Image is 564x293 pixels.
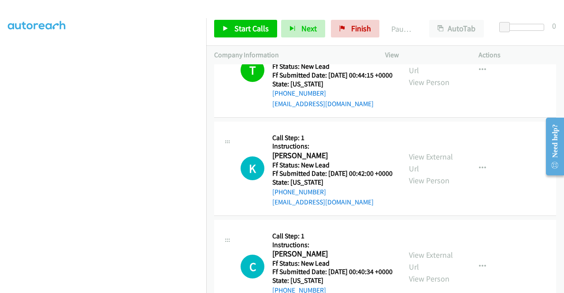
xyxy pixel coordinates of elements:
[385,50,463,60] p: View
[241,255,264,278] div: The call is yet to be attempted
[272,134,393,142] h5: Call Step: 1
[272,249,390,259] h2: [PERSON_NAME]
[272,62,393,71] h5: Ff Status: New Lead
[409,175,449,185] a: View Person
[331,20,379,37] a: Finish
[272,151,390,161] h2: [PERSON_NAME]
[409,53,453,75] a: View External Url
[272,276,393,285] h5: State: [US_STATE]
[281,20,325,37] button: Next
[351,23,371,33] span: Finish
[272,142,393,151] h5: Instructions:
[241,255,264,278] h1: C
[429,20,484,37] button: AutoTab
[234,23,269,33] span: Start Calls
[214,50,369,60] p: Company Information
[479,50,556,60] p: Actions
[272,241,393,249] h5: Instructions:
[504,24,544,31] div: Delay between calls (in seconds)
[272,267,393,276] h5: Ff Submitted Date: [DATE] 00:40:34 +0000
[272,89,326,97] a: [PHONE_NUMBER]
[391,23,413,35] p: Paused
[552,20,556,32] div: 0
[539,111,564,182] iframe: Resource Center
[272,71,393,80] h5: Ff Submitted Date: [DATE] 00:44:15 +0000
[272,161,393,170] h5: Ff Status: New Lead
[301,23,317,33] span: Next
[214,20,277,37] a: Start Calls
[409,77,449,87] a: View Person
[409,250,453,272] a: View External Url
[409,152,453,174] a: View External Url
[409,274,449,284] a: View Person
[241,58,264,82] h1: T
[272,198,374,206] a: [EMAIL_ADDRESS][DOMAIN_NAME]
[272,178,393,187] h5: State: [US_STATE]
[241,156,264,180] h1: K
[272,188,326,196] a: [PHONE_NUMBER]
[272,100,374,108] a: [EMAIL_ADDRESS][DOMAIN_NAME]
[272,259,393,268] h5: Ff Status: New Lead
[272,232,393,241] h5: Call Step: 1
[241,156,264,180] div: The call is yet to be attempted
[272,169,393,178] h5: Ff Submitted Date: [DATE] 00:42:00 +0000
[272,80,393,89] h5: State: [US_STATE]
